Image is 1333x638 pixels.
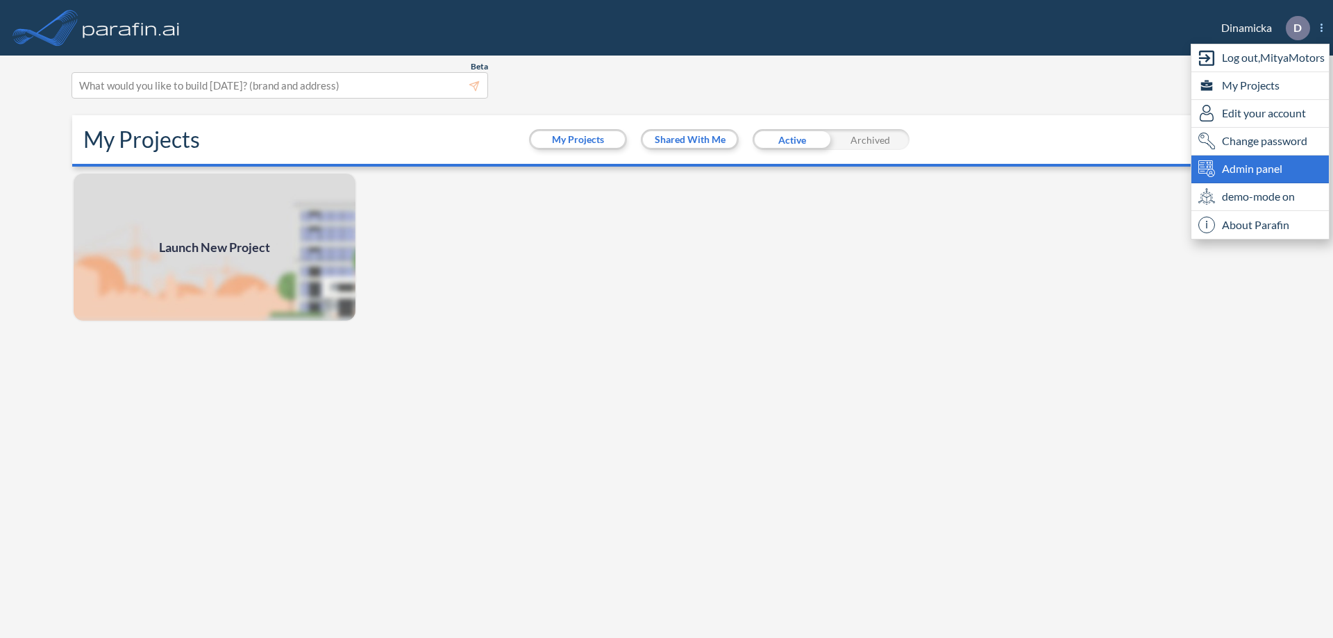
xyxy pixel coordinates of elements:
button: Shared With Me [643,131,737,148]
h2: My Projects [83,126,200,153]
span: Log out, MityaMotors [1222,49,1325,66]
span: i [1198,217,1215,233]
span: Admin panel [1222,160,1282,177]
button: My Projects [531,131,625,148]
a: Launch New Project [72,172,357,322]
div: Active [753,129,831,150]
div: My Projects [1191,72,1329,100]
div: Edit user [1191,100,1329,128]
p: D [1293,22,1302,34]
div: Change password [1191,128,1329,156]
span: Change password [1222,133,1307,149]
span: Edit your account [1222,105,1306,121]
span: demo-mode on [1222,188,1295,205]
div: Dinamicka [1200,16,1323,40]
span: My Projects [1222,77,1280,94]
span: Launch New Project [159,238,270,257]
div: Log out [1191,44,1329,72]
div: Archived [831,129,909,150]
img: logo [80,14,183,42]
img: add [72,172,357,322]
span: Beta [471,61,488,72]
div: demo-mode on [1191,183,1329,211]
span: About Parafin [1222,217,1289,233]
div: About Parafin [1191,211,1329,239]
div: Admin panel [1191,156,1329,183]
